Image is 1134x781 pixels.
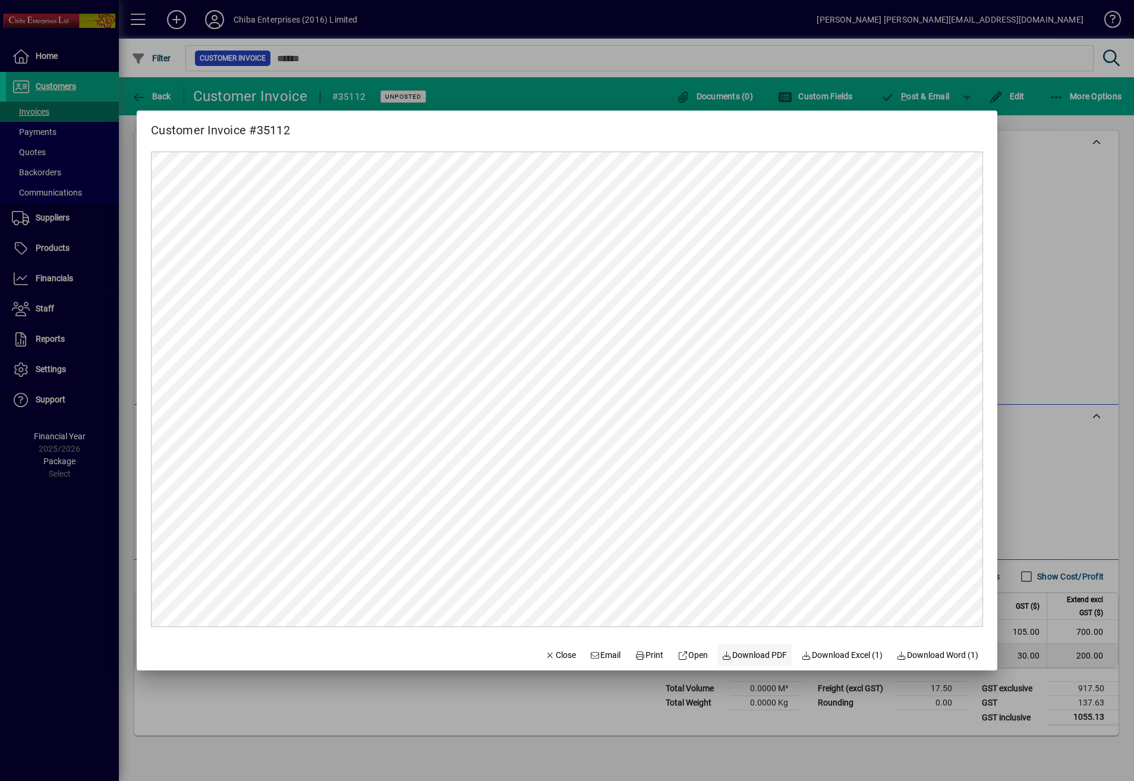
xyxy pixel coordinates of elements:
span: Download Excel (1) [801,649,883,662]
span: Open [678,649,708,662]
span: Download Word (1) [897,649,979,662]
span: Download PDF [722,649,787,662]
button: Print [630,644,668,666]
button: Download Excel (1) [796,644,887,666]
span: Print [635,649,663,662]
a: Download PDF [717,644,792,666]
span: Close [545,649,576,662]
a: Open [673,644,713,666]
span: Email [590,649,621,662]
button: Close [540,644,581,666]
button: Download Word (1) [892,644,984,666]
h2: Customer Invoice #35112 [137,111,304,140]
button: Email [585,644,626,666]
